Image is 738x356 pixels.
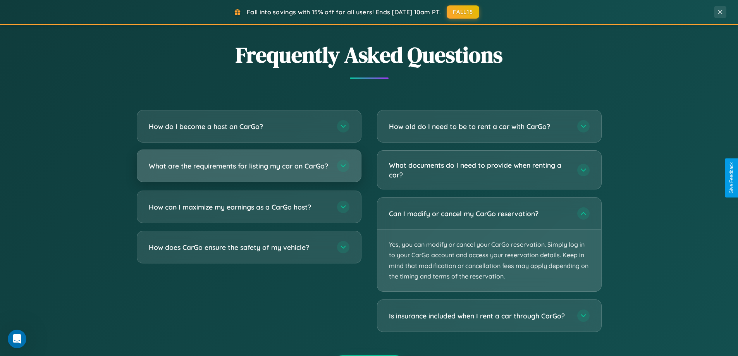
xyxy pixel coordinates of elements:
h3: What are the requirements for listing my car on CarGo? [149,161,329,171]
h3: How does CarGo ensure the safety of my vehicle? [149,242,329,252]
h3: Is insurance included when I rent a car through CarGo? [389,311,569,321]
h2: Frequently Asked Questions [137,40,602,70]
span: Fall into savings with 15% off for all users! Ends [DATE] 10am PT. [247,8,441,16]
iframe: Intercom live chat [8,330,26,348]
h3: Can I modify or cancel my CarGo reservation? [389,209,569,218]
div: Give Feedback [729,162,734,194]
h3: What documents do I need to provide when renting a car? [389,160,569,179]
h3: How can I maximize my earnings as a CarGo host? [149,202,329,212]
button: FALL15 [447,5,479,19]
h3: How old do I need to be to rent a car with CarGo? [389,122,569,131]
h3: How do I become a host on CarGo? [149,122,329,131]
p: Yes, you can modify or cancel your CarGo reservation. Simply log in to your CarGo account and acc... [377,230,601,291]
